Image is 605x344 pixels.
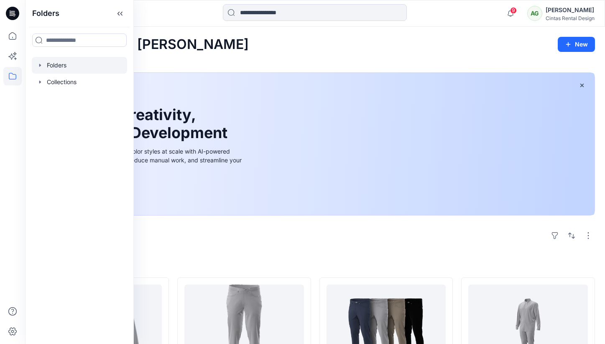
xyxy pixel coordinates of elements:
a: Discover more [56,183,244,200]
h1: Unleash Creativity, Speed Up Development [56,106,231,142]
div: AG [527,6,542,21]
div: [PERSON_NAME] [546,5,595,15]
h4: Styles [35,259,595,269]
h2: Welcome back, [PERSON_NAME] [35,37,249,52]
button: New [558,37,595,52]
div: Cintas Rental Design [546,15,595,21]
div: Explore ideas faster and recolor styles at scale with AI-powered tools that boost creativity, red... [56,147,244,173]
span: 9 [510,7,517,14]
